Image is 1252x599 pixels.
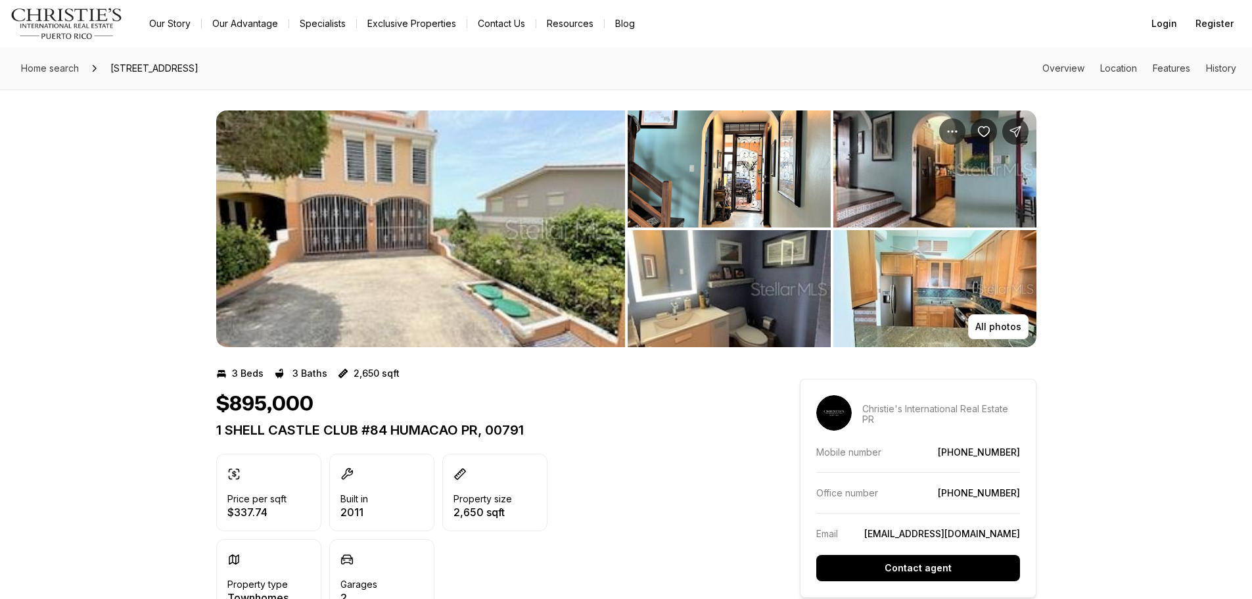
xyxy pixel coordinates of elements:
nav: Page section menu [1042,63,1236,74]
a: Skip to: Features [1153,62,1190,74]
a: Our Advantage [202,14,289,33]
a: Home search [16,58,84,79]
button: View image gallery [216,110,625,347]
button: Save Property: 1 SHELL CASTLE CLUB #84 [971,118,997,145]
button: 3 Baths [274,363,327,384]
button: All photos [968,314,1029,339]
a: [PHONE_NUMBER] [938,487,1020,498]
span: [STREET_ADDRESS] [105,58,204,79]
button: Contact agent [816,555,1020,581]
button: Login [1144,11,1185,37]
img: logo [11,8,123,39]
p: Mobile number [816,446,881,458]
button: Register [1188,11,1241,37]
a: Our Story [139,14,201,33]
a: [PHONE_NUMBER] [938,446,1020,458]
button: View image gallery [628,110,831,228]
a: Exclusive Properties [357,14,467,33]
h1: $895,000 [216,392,313,417]
button: Contact Us [467,14,536,33]
button: Property options [939,118,965,145]
p: 1 SHELL CASTLE CLUB #84 HUMACAO PR, 00791 [216,422,753,438]
a: Skip to: Overview [1042,62,1084,74]
span: Home search [21,62,79,74]
button: Share Property: 1 SHELL CASTLE CLUB #84 [1002,118,1029,145]
p: 2011 [340,507,368,517]
li: 1 of 11 [216,110,625,347]
a: Skip to: History [1206,62,1236,74]
p: Property type [227,579,288,590]
p: 2,650 sqft [354,368,400,379]
p: 2,650 sqft [453,507,512,517]
button: View image gallery [833,230,1036,347]
p: Property size [453,494,512,504]
button: View image gallery [628,230,831,347]
button: View image gallery [833,110,1036,228]
p: 3 Baths [292,368,327,379]
p: $337.74 [227,507,287,517]
a: [EMAIL_ADDRESS][DOMAIN_NAME] [864,528,1020,539]
p: Office number [816,487,878,498]
a: Skip to: Location [1100,62,1137,74]
p: Built in [340,494,368,504]
p: Garages [340,579,377,590]
p: Contact agent [885,563,952,573]
li: 2 of 11 [628,110,1036,347]
p: 3 Beds [232,368,264,379]
span: Register [1195,18,1234,29]
a: Resources [536,14,604,33]
div: Listing Photos [216,110,1036,347]
p: Email [816,528,838,539]
p: Price per sqft [227,494,287,504]
span: Login [1151,18,1177,29]
a: Blog [605,14,645,33]
p: All photos [975,322,1021,332]
p: Christie's International Real Estate PR [862,404,1020,425]
a: Specialists [289,14,356,33]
